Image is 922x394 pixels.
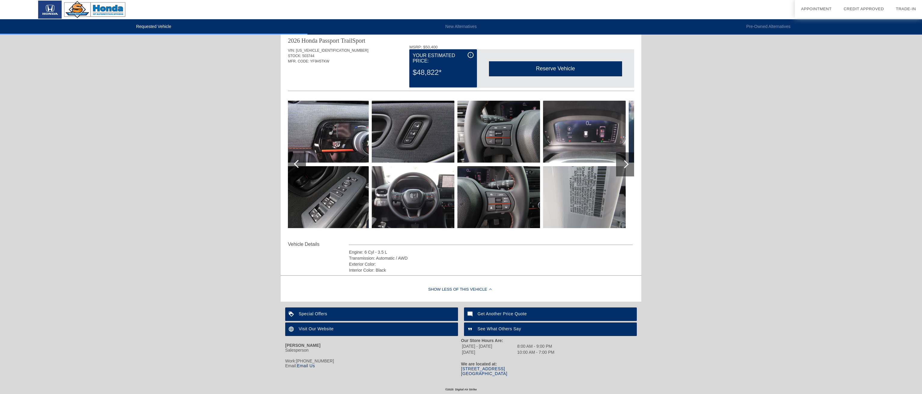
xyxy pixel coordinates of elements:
[409,45,634,49] div: MSRP: $50,400
[285,359,461,363] div: Work:
[285,307,458,321] a: Special Offers
[285,307,299,321] img: ic_loyalty_white_24dp_2x.png
[615,19,922,35] li: Pre-Owned Alternatives
[489,61,622,76] div: Reserve Vehicle
[517,344,555,349] td: 8:00 AM - 9:00 PM
[464,322,478,336] img: ic_format_quote_white_24dp_2x.png
[844,7,884,11] a: Credit Approved
[464,307,637,321] a: Get Another Price Quote
[285,322,458,336] a: Visit Our Website
[462,350,516,355] td: [DATE]
[462,344,516,349] td: [DATE] - [DATE]
[464,322,637,336] a: See What Others Say
[285,363,461,368] div: Email:
[543,101,626,163] img: 28.jpg
[302,54,314,58] span: 503744
[288,73,634,83] div: Quoted on [DATE] 12:52:26 PM
[629,101,711,163] img: 30.jpg
[285,322,299,336] img: ic_language_white_24dp_2x.png
[285,348,461,353] div: Salesperson
[470,53,471,57] span: i
[288,59,309,63] span: MFR. CODE:
[286,166,369,228] img: 23.jpg
[461,366,507,376] a: [STREET_ADDRESS][GEOGRAPHIC_DATA]
[310,59,329,63] span: YF9H5TKW
[457,166,540,228] img: 27.jpg
[288,241,349,248] div: Vehicle Details
[286,101,369,163] img: 22.jpg
[372,166,454,228] img: 25.jpg
[801,7,832,11] a: Appointment
[461,338,503,343] strong: Our Store Hours Are:
[413,52,473,65] div: Your Estimated Price:
[461,362,497,366] strong: We are located at:
[543,166,626,228] img: 29.jpg
[464,307,478,321] img: ic_mode_comment_white_24dp_2x.png
[296,359,334,363] span: [PHONE_NUMBER]
[372,101,454,163] img: 24.jpg
[281,278,641,302] div: Show Less of this Vehicle
[349,255,633,261] div: Transmission: Automatic / AWD
[896,7,916,11] a: Trade-In
[457,101,540,163] img: 26.jpg
[413,65,473,80] div: $48,822*
[296,48,368,53] span: [US_VEHICLE_IDENTIFICATION_NUMBER]
[341,36,365,45] div: TrailSport
[285,343,320,348] strong: [PERSON_NAME]
[288,48,295,53] span: VIN:
[517,350,555,355] td: 10:00 AM - 7:00 PM
[288,54,301,58] span: STOCK:
[349,261,633,267] div: Exterior Color:
[297,363,315,368] a: Email Us
[307,19,615,35] li: New Alternatives
[349,267,633,273] div: Interior Color: Black
[288,36,339,45] div: 2026 Honda Passport
[349,249,633,255] div: Engine: 6 Cyl - 3.5 L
